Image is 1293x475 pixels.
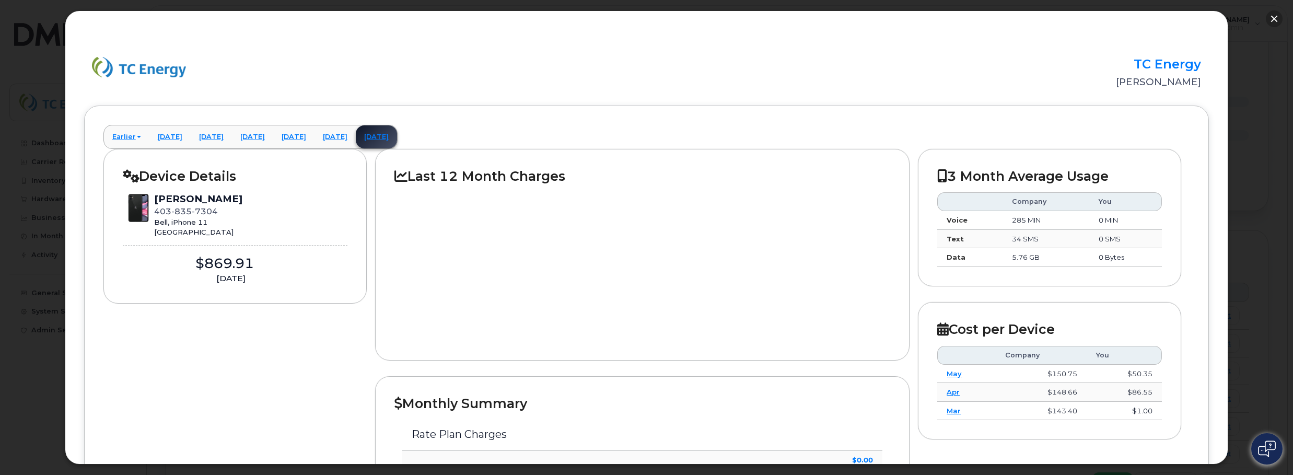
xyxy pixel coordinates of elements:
[947,407,961,415] a: Mar
[852,456,873,464] strong: $0.00
[996,365,1087,384] td: $150.75
[1087,383,1162,402] td: $86.55
[123,273,339,284] div: [DATE]
[947,388,960,396] a: Apr
[947,369,962,378] a: May
[394,396,891,411] h2: Monthly Summary
[1087,346,1162,365] th: You
[412,428,873,440] h3: Rate Plan Charges
[1087,365,1162,384] td: $50.35
[1087,402,1162,421] td: $1.00
[996,383,1087,402] td: $148.66
[996,346,1087,365] th: Company
[1258,441,1276,457] img: Open chat
[937,321,1162,337] h2: Cost per Device
[996,402,1087,421] td: $143.40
